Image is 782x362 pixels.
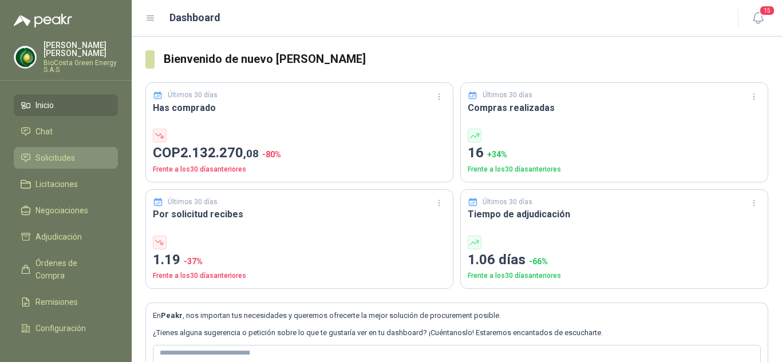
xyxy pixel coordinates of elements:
h3: Bienvenido de nuevo [PERSON_NAME] [164,50,768,68]
a: Licitaciones [14,173,118,195]
p: Últimos 30 días [168,197,218,208]
h3: Por solicitud recibes [153,207,446,221]
span: + 34 % [487,150,507,159]
h3: Has comprado [153,101,446,115]
span: 2.132.270 [180,145,259,161]
p: 1.06 días [468,249,761,271]
b: Peakr [161,311,183,320]
p: 1.19 [153,249,446,271]
p: En , nos importan tus necesidades y queremos ofrecerte la mejor solución de procurement posible. [153,310,761,321]
p: Frente a los 30 días anteriores [468,164,761,175]
p: ¿Tienes alguna sugerencia o petición sobre lo que te gustaría ver en tu dashboard? ¡Cuéntanoslo! ... [153,327,761,339]
span: -66 % [529,257,548,266]
span: -37 % [184,257,203,266]
a: Chat [14,121,118,142]
p: BioCosta Green Energy S.A.S [44,59,118,73]
span: Licitaciones [35,178,78,190]
span: Remisiones [35,296,78,308]
h3: Tiempo de adjudicación [468,207,761,221]
a: Inicio [14,94,118,116]
button: 15 [748,8,768,29]
p: Últimos 30 días [483,197,532,208]
span: Solicitudes [35,152,75,164]
p: Frente a los 30 días anteriores [468,270,761,281]
h3: Compras realizadas [468,101,761,115]
img: Logo peakr [14,14,72,27]
a: Negociaciones [14,200,118,221]
span: Adjudicación [35,230,82,243]
span: Negociaciones [35,204,88,217]
a: Remisiones [14,291,118,313]
p: 16 [468,142,761,164]
p: Últimos 30 días [483,90,532,101]
span: Chat [35,125,53,138]
span: 15 [759,5,775,16]
p: Frente a los 30 días anteriores [153,270,446,281]
p: COP [153,142,446,164]
a: Órdenes de Compra [14,252,118,287]
p: [PERSON_NAME] [PERSON_NAME] [44,41,118,57]
a: Solicitudes [14,147,118,169]
span: Configuración [35,322,86,335]
span: Órdenes de Compra [35,257,107,282]
img: Company Logo [14,46,36,68]
span: ,08 [243,147,259,160]
a: Configuración [14,317,118,339]
h1: Dashboard [169,10,220,26]
p: Últimos 30 días [168,90,218,101]
span: Inicio [35,99,54,112]
span: -80 % [262,150,281,159]
p: Frente a los 30 días anteriores [153,164,446,175]
a: Adjudicación [14,226,118,248]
